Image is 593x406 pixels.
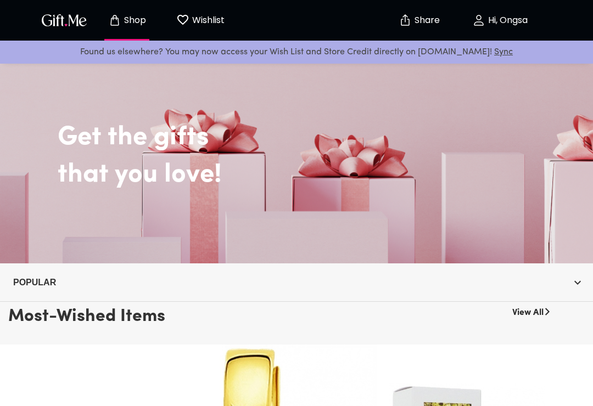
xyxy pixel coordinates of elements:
[494,48,513,57] a: Sync
[400,1,438,40] button: Share
[170,3,231,38] button: Wishlist page
[9,272,584,292] button: Popular
[58,159,585,191] h2: that you love!
[485,16,528,25] p: Hi, Ongsa
[40,12,89,28] img: GiftMe Logo
[38,14,90,27] button: GiftMe Logo
[412,16,440,25] p: Share
[13,275,580,289] span: Popular
[58,89,585,154] h2: Get the gifts
[9,45,584,59] p: Found us elsewhere? You may now access your Wish List and Store Credit directly on [DOMAIN_NAME]!
[121,16,146,25] p: Shop
[445,3,555,38] button: Hi, Ongsa
[399,14,412,27] img: secure
[512,302,544,319] a: View All
[97,3,157,38] button: Store page
[8,302,165,331] h3: Most-Wished Items
[189,13,225,27] p: Wishlist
